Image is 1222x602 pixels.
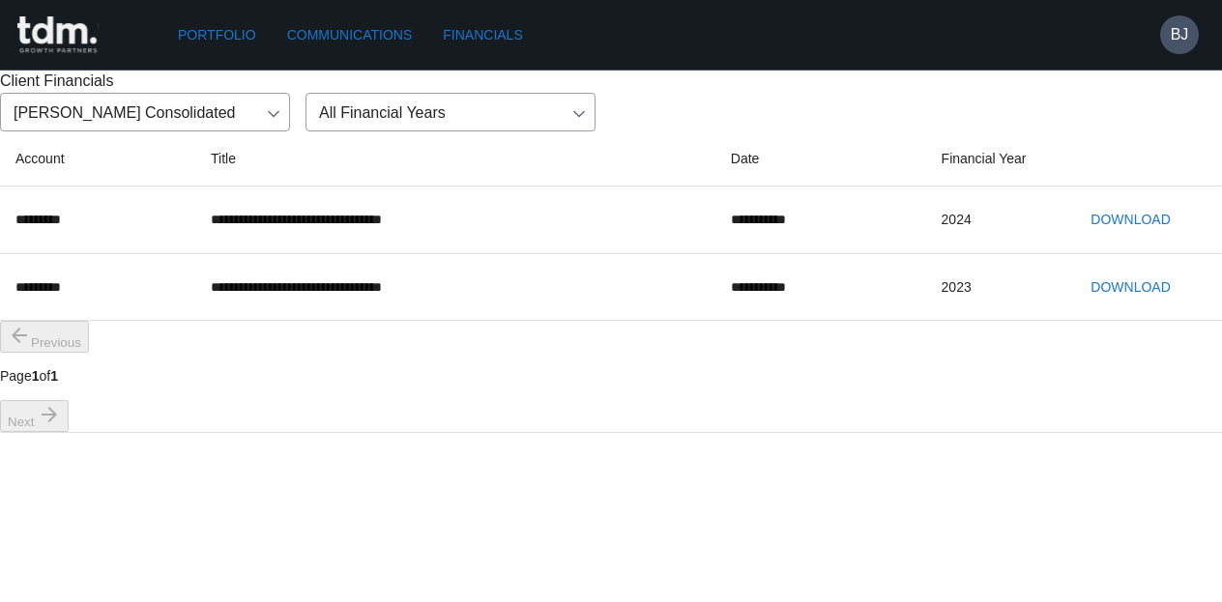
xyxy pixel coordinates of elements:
[1083,270,1178,305] button: Download
[32,368,40,384] b: 1
[926,253,1068,321] td: 2023
[435,17,530,53] a: Financials
[170,17,264,53] a: Portfolio
[1160,15,1199,54] button: BJ
[926,186,1068,254] td: 2024
[926,131,1068,186] th: Financial Year
[195,131,715,186] th: Title
[1083,202,1178,238] button: Download
[279,17,421,53] a: Communications
[305,93,596,131] div: All Financial Years
[715,131,926,186] th: Date
[50,368,58,384] b: 1
[1171,23,1189,46] h6: BJ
